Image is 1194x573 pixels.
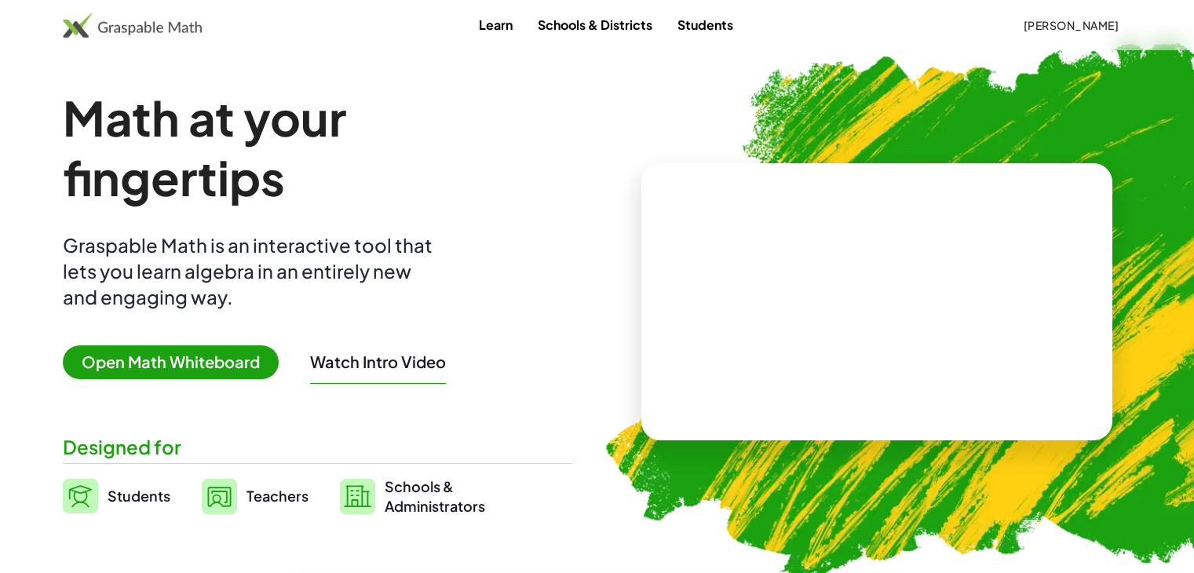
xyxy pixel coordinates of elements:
a: Open Math Whiteboard [63,355,291,371]
a: Learn [466,10,525,39]
img: svg%3e [63,479,98,513]
span: Open Math Whiteboard [63,345,279,379]
h1: Math at your fingertips [63,88,562,207]
a: Schools &Administrators [340,476,485,516]
span: Teachers [246,487,309,505]
button: Watch Intro Video [310,352,446,372]
button: [PERSON_NAME] [1010,11,1131,39]
img: svg%3e [340,479,375,514]
span: [PERSON_NAME] [1023,18,1119,32]
div: Graspable Math is an interactive tool that lets you learn algebra in an entirely new and engaging... [63,232,440,310]
a: Teachers [202,476,309,516]
video: What is this? This is dynamic math notation. Dynamic math notation plays a central role in how Gr... [759,243,995,361]
div: Designed for [63,434,572,460]
a: Students [63,476,170,516]
img: svg%3e [202,479,237,514]
a: Schools & Districts [525,10,665,39]
span: Schools & Administrators [385,476,485,516]
span: Students [108,487,170,505]
a: Students [665,10,746,39]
